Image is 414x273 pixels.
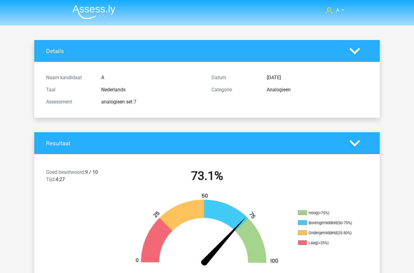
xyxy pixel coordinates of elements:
div: Analogieen [262,86,372,93]
span: Goed beantwoord: [46,169,85,175]
li: Bovengemiddeld [298,220,359,226]
div: (25-50%) [337,231,352,235]
li: Ondergemiddeld [298,230,359,236]
div: A [97,74,207,81]
div: 9 / 10 4:27 [42,169,124,186]
img: Assessly [72,5,115,19]
h2: 73.1% [129,169,285,183]
span: Tijd: [46,177,55,182]
h4: Resultaat [46,140,340,147]
div: [DATE] [262,74,372,81]
div: analogieen set 7 [97,98,207,106]
div: Assessment [42,98,97,106]
h4: Details [46,48,340,55]
div: (<25%) [317,241,329,245]
div: Categorie [207,86,262,93]
div: (50-75%) [337,221,352,225]
img: 73.25cbf712a188.png [125,193,289,269]
div: (>75%) [318,211,329,215]
div: Datum [207,74,262,81]
li: Hoog [298,210,359,216]
span: A [336,7,339,13]
div: Taal [42,86,97,93]
li: Laag [298,240,359,246]
div: Nederlands [97,86,207,93]
div: Naam kandidaat [42,74,97,81]
a: A [323,7,346,14]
